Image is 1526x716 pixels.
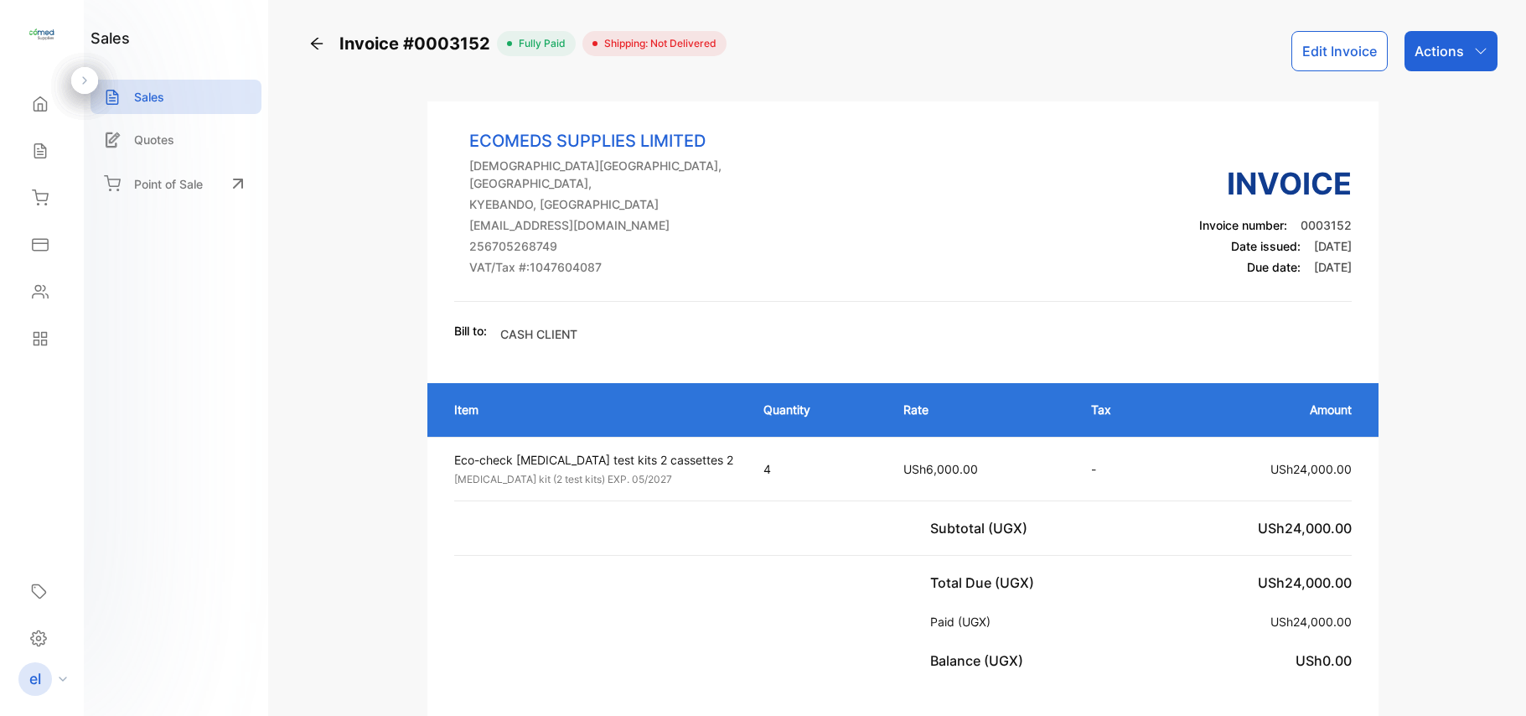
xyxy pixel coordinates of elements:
p: 256705268749 [469,237,791,255]
span: USh6,000.00 [903,462,978,476]
button: Edit Invoice [1291,31,1388,71]
p: VAT/Tax #: 1047604087 [469,258,791,276]
p: CASH CLIENT [500,325,577,343]
h1: sales [91,27,130,49]
p: Sales [134,88,164,106]
p: Quotes [134,131,174,148]
p: Point of Sale [134,175,203,193]
span: 0003152 [1301,218,1352,232]
p: [DEMOGRAPHIC_DATA][GEOGRAPHIC_DATA], [GEOGRAPHIC_DATA], [469,157,791,192]
p: Rate [903,401,1058,418]
p: [EMAIL_ADDRESS][DOMAIN_NAME] [469,216,791,234]
p: el [29,668,41,690]
iframe: LiveChat chat widget [1456,646,1526,716]
a: Point of Sale [91,165,261,202]
p: Paid (UGX) [930,613,997,630]
h3: Invoice [1199,161,1352,206]
a: Quotes [91,122,261,157]
span: USh24,000.00 [1270,615,1352,629]
span: Date issued: [1231,239,1301,253]
span: USh24,000.00 [1258,520,1352,537]
img: logo [29,22,54,47]
button: Actions [1404,31,1498,71]
p: [MEDICAL_DATA] kit (2 test kits) EXP. 05/2027 [454,472,733,487]
p: Balance (UGX) [930,651,1030,671]
span: [DATE] [1314,260,1352,274]
span: Due date: [1247,260,1301,274]
p: Item [454,401,730,418]
span: Invoice number: [1199,218,1287,232]
p: Subtotal (UGX) [930,518,1034,538]
p: Total Due (UGX) [930,573,1041,593]
span: USh24,000.00 [1270,462,1352,476]
span: fully paid [512,36,566,51]
p: Amount [1184,401,1352,418]
p: Quantity [763,401,870,418]
p: KYEBANDO, [GEOGRAPHIC_DATA] [469,195,791,213]
a: Sales [91,80,261,114]
p: Eco-check [MEDICAL_DATA] test kits 2 cassettes 2 [454,451,733,469]
p: Bill to: [454,322,487,340]
span: USh24,000.00 [1258,574,1352,591]
p: 4 [763,460,870,478]
p: Tax [1091,401,1151,418]
span: [DATE] [1314,239,1352,253]
p: Actions [1415,41,1464,61]
span: Invoice #0003152 [339,31,497,56]
span: USh0.00 [1296,652,1352,669]
p: - [1091,460,1151,478]
p: ECOMEDS SUPPLIES LIMITED [469,128,791,153]
span: Shipping: Not Delivered [597,36,716,51]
